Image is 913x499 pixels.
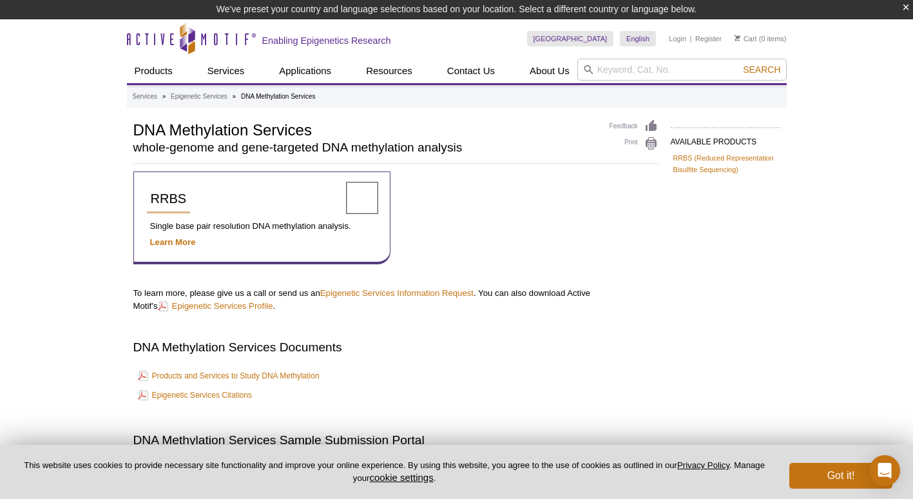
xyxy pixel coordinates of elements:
a: Epigenetic Services Citations [138,387,252,403]
a: Feedback [610,119,658,133]
a: Services [133,91,157,103]
a: Privacy Policy [677,460,729,470]
div: Open Intercom Messenger [869,455,900,486]
input: Keyword, Cat. No. [577,59,787,81]
button: Search [739,64,784,75]
img: Reduced Representation Bisulfite Sequencing Services [346,182,378,214]
a: Resources [358,59,420,83]
a: Applications [271,59,339,83]
a: Cart [735,34,757,43]
a: Epigenetic Services Profile [158,300,273,312]
p: This website uses cookies to provide necessary site functionality and improve your online experie... [21,460,768,484]
li: (0 items) [735,31,787,46]
li: DNA Methylation Services [241,93,316,100]
span: RRBS [151,191,187,206]
a: About Us [522,59,577,83]
h1: DNA Methylation Services [133,119,597,139]
a: Register [695,34,722,43]
h2: Enabling Epigenetics Research [262,35,391,46]
p: Single base pair resolution DNA methylation analysis. [147,220,377,233]
span: Search [743,64,780,75]
p: To learn more, please give us a call or send us an . You can also download Active Motif’s . [133,287,658,313]
img: Your Cart [735,35,740,41]
a: [GEOGRAPHIC_DATA] [527,31,614,46]
h2: DNA Methylation Services Documents [133,338,658,356]
a: Contact Us [439,59,503,83]
h2: DNA Methylation Services Sample Submission Portal [133,431,658,449]
a: RRBS [147,185,191,213]
a: Products and Services to Study DNA Methylation [138,368,320,384]
a: RRBS (Reduced Representation Bisulfite Sequencing) [673,152,778,175]
li: » [162,93,166,100]
a: Print [610,137,658,151]
a: Epigenetic Services Information Request [320,288,474,298]
li: | [690,31,692,46]
a: Epigenetic Services [171,91,227,103]
a: Services [200,59,253,83]
h2: AVAILABLE PRODUCTS [671,127,780,150]
li: » [233,93,236,100]
button: Got it! [789,463,892,489]
a: Learn More [150,237,196,247]
a: English [620,31,656,46]
button: cookie settings [369,472,433,483]
a: Products [127,59,180,83]
h2: whole-genome and gene-targeted DNA methylation analysis [133,142,597,153]
a: Login [669,34,686,43]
